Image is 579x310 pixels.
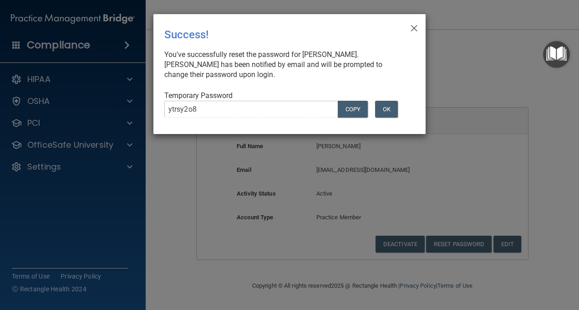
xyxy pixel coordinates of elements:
button: OK [375,101,398,118]
iframe: Drift Widget Chat Controller [422,245,568,282]
button: Open Resource Center [543,41,570,68]
div: Success! [164,21,377,48]
div: You've successfully reset the password for [PERSON_NAME]. [PERSON_NAME] has been notified by emai... [164,50,407,80]
span: × [410,18,418,36]
button: COPY [338,101,368,118]
span: Temporary Password [164,91,233,100]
